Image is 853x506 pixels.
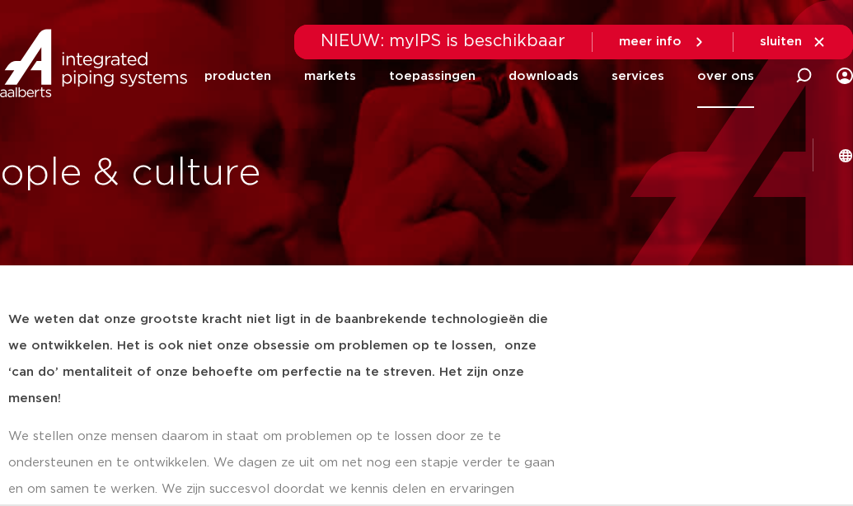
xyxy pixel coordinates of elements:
strong: We weten dat onze grootste kracht niet ligt in de baanbrekende technologieën die we ontwikkelen. ... [8,313,548,405]
div: my IPS [837,58,853,94]
nav: Menu [204,45,754,108]
a: services [612,45,664,108]
a: markets [304,45,356,108]
a: toepassingen [389,45,476,108]
a: sluiten [760,35,827,49]
span: meer info [619,35,682,48]
span: NIEUW: myIPS is beschikbaar [321,33,565,49]
span: sluiten [760,35,802,48]
a: over ons [697,45,754,108]
a: meer info [619,35,706,49]
a: downloads [509,45,579,108]
a: producten [204,45,271,108]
